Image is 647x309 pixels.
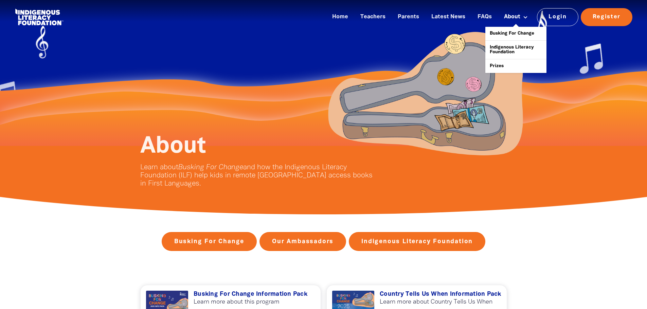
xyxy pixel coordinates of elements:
[500,12,532,23] a: About
[328,12,352,23] a: Home
[485,59,546,73] a: Prizes
[194,291,315,298] h3: Busking For Change Information Pack
[394,12,423,23] a: Parents
[140,163,378,188] p: Learn about and how the Indigenous Literacy Foundation (ILF) help kids in remote [GEOGRAPHIC_DATA...
[473,12,496,23] a: FAQs
[485,41,546,59] a: Indigenous Literacy Foundation
[380,291,501,298] h3: Country Tells Us When Information Pack
[581,8,632,26] a: Register
[427,12,469,23] a: Latest News
[537,8,579,26] a: Login
[178,164,243,171] em: Busking For Change
[349,232,485,251] a: Indigenous Literacy Foundation
[485,27,546,40] a: Busking For Change
[356,12,390,23] a: Teachers
[259,232,346,251] a: Our Ambassadors
[162,232,257,251] a: Busking For Change
[140,136,206,157] span: About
